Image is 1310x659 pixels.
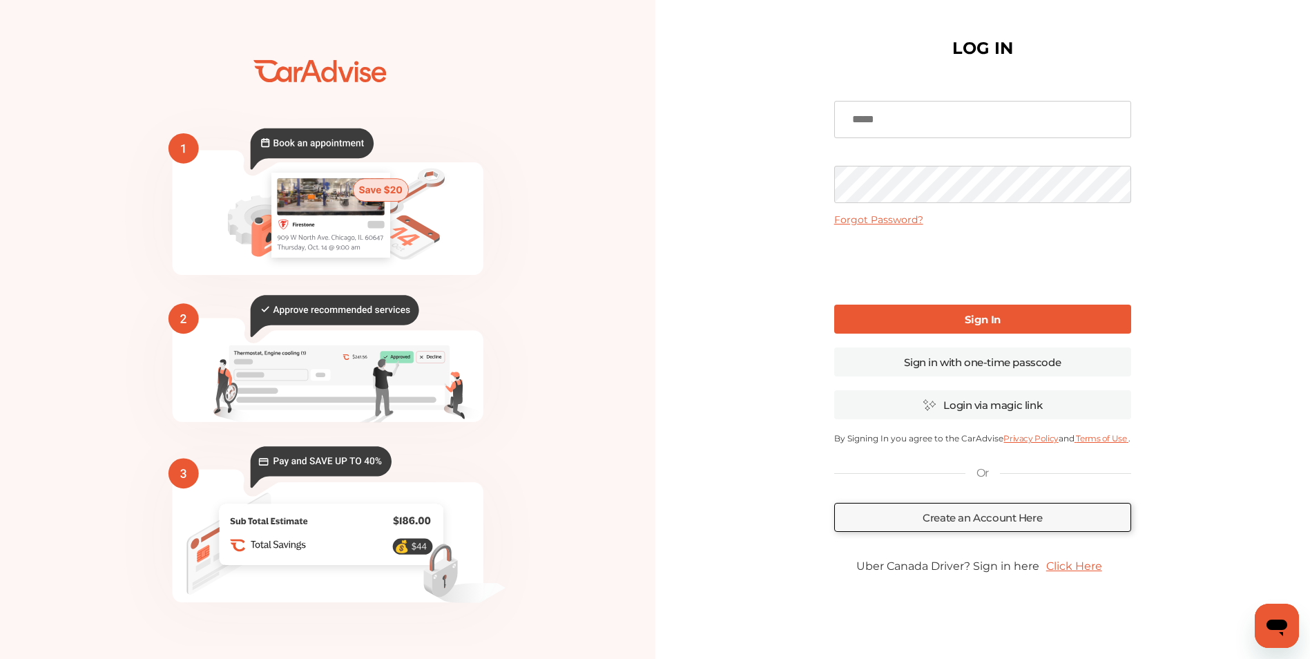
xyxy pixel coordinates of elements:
[965,313,1001,326] b: Sign In
[834,503,1131,532] a: Create an Account Here
[952,41,1013,55] h1: LOG IN
[1255,604,1299,648] iframe: Button to launch messaging window
[1003,433,1058,443] a: Privacy Policy
[976,466,989,481] p: Or
[923,399,936,412] img: magic_icon.32c66aac.svg
[834,305,1131,334] a: Sign In
[834,213,923,226] a: Forgot Password?
[834,433,1131,443] p: By Signing In you agree to the CarAdvise and .
[878,237,1088,291] iframe: reCAPTCHA
[856,560,1039,573] span: Uber Canada Driver? Sign in here
[834,347,1131,376] a: Sign in with one-time passcode
[1039,553,1109,580] a: Click Here
[394,539,410,554] text: 💰
[1075,433,1128,443] a: Terms of Use
[834,390,1131,419] a: Login via magic link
